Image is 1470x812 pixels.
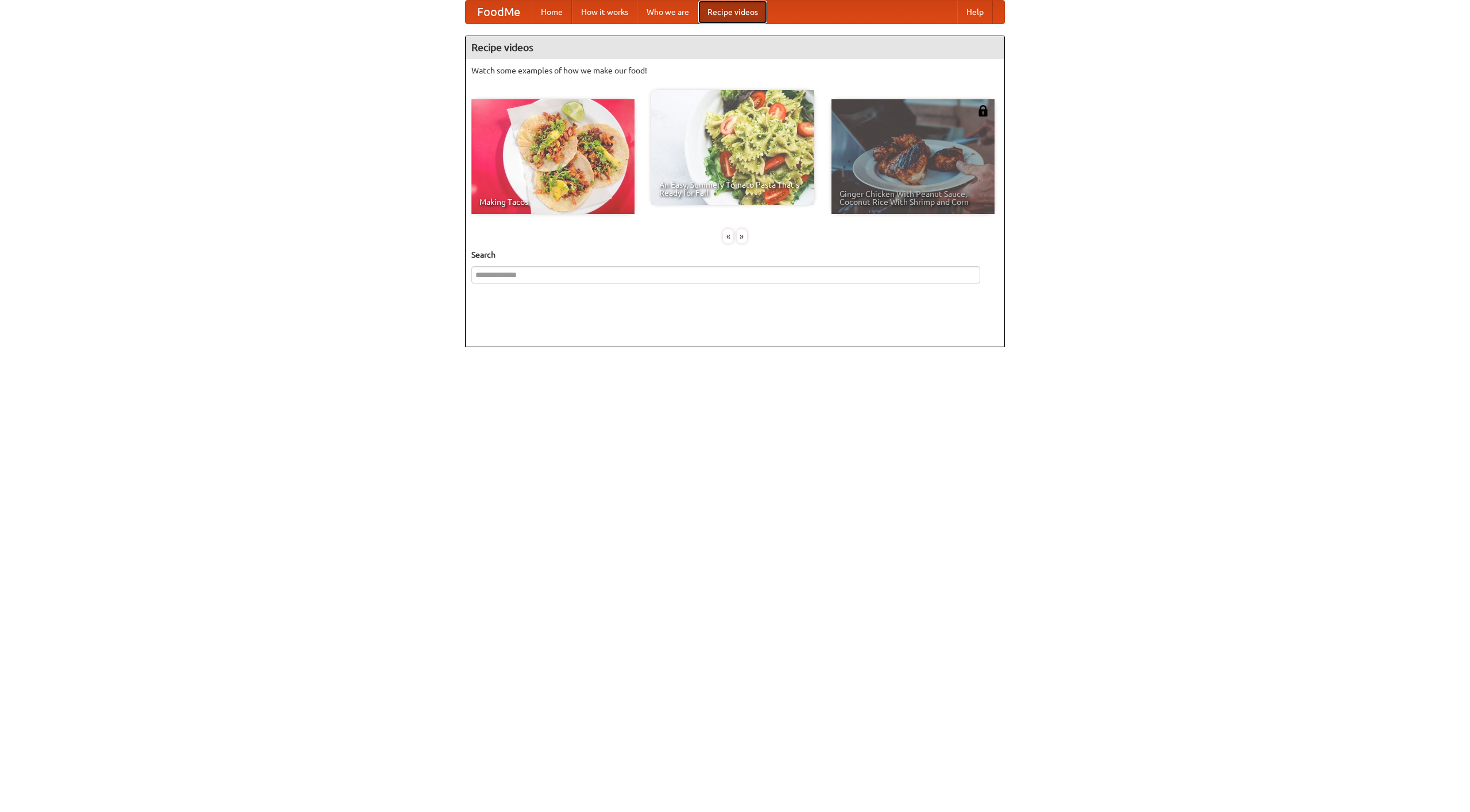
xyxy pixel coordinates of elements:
h4: Recipe videos [466,36,1004,59]
a: Who we are [637,1,698,24]
p: Watch some examples of how we make our food! [471,65,999,76]
a: Help [957,1,993,24]
img: 483408.png [977,105,989,116]
span: Making Tacos [479,198,626,206]
div: » [737,229,747,243]
div: « [723,229,733,243]
a: An Easy, Summery Tomato Pasta That's Ready for Fall [651,90,814,205]
a: Recipe videos [698,1,767,24]
a: Making Tacos [471,99,635,214]
span: An Easy, Summery Tomato Pasta That's Ready for Fall [659,181,806,197]
a: FoodMe [466,1,532,24]
h5: Search [471,249,999,261]
a: How it works [572,1,637,24]
a: Home [532,1,572,24]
